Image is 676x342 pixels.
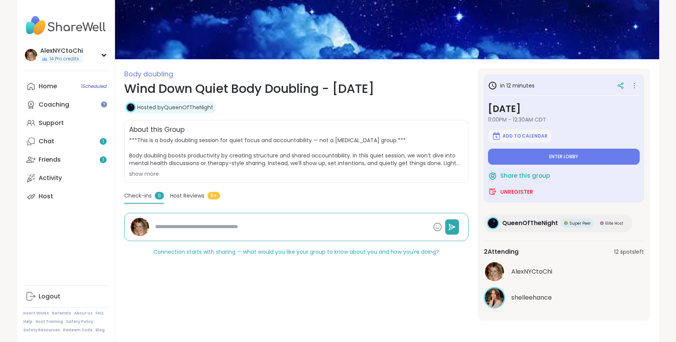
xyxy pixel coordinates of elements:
[102,157,104,163] span: 1
[153,248,439,256] span: Connection starts with sharing — what would you like your group to know about you and how you're ...
[488,116,640,123] span: 11:00PM - 12:30AM CDT
[39,119,64,127] div: Support
[101,101,107,107] iframe: Spotlight
[488,168,550,184] button: Share this group
[614,248,644,256] span: 12 spots left
[500,188,533,196] span: Unregister
[66,319,93,324] a: Safety Policy
[23,311,49,316] a: How It Works
[124,69,173,79] span: Body doubling
[39,137,54,146] div: Chat
[127,104,135,111] img: QueenOfTheNight
[23,169,109,187] a: Activity
[39,174,62,182] div: Activity
[488,81,535,90] h3: in 12 minutes
[124,192,152,200] span: Check-ins
[23,287,109,306] a: Logout
[23,151,109,169] a: Friends1
[488,102,640,116] h3: [DATE]
[39,192,53,201] div: Host
[124,79,468,98] h1: Wind Down Quiet Body Doubling - [DATE]
[23,327,60,333] a: Safety Resources
[23,319,32,324] a: Help
[81,83,107,89] span: 1 Scheduled
[129,170,464,178] div: show more
[63,327,92,333] a: Redeem Code
[39,100,69,109] div: Coaching
[488,184,533,200] button: Unregister
[131,218,149,236] img: AlexNYCtoChi
[488,149,640,165] button: Enter lobby
[492,131,501,141] img: ShareWell Logomark
[488,130,551,143] button: Add to Calendar
[23,96,109,114] a: Coaching
[484,287,644,308] a: shelleehanceshelleehance
[569,220,591,226] span: Super Peer
[23,77,109,96] a: Home1Scheduled
[484,214,632,232] a: QueenOfTheNightQueenOfTheNightSuper PeerSuper PeerElite HostElite Host
[23,12,109,39] img: ShareWell Nav Logo
[511,267,552,276] span: AlexNYCtoChi
[605,220,623,226] span: Elite Host
[564,221,568,225] img: Super Peer
[39,82,57,91] div: Home
[488,218,498,228] img: QueenOfTheNight
[600,221,604,225] img: Elite Host
[96,327,105,333] a: Blog
[502,219,558,228] span: QueenOfTheNight
[36,319,63,324] a: Host Training
[39,292,60,301] div: Logout
[102,138,104,145] span: 1
[500,172,550,180] span: Share this group
[39,156,61,164] div: Friends
[74,311,92,316] a: About Us
[23,132,109,151] a: Chat1
[511,293,552,302] span: shelleehance
[49,56,79,62] span: 14 Pro credits
[155,192,164,199] span: 0
[129,136,464,167] span: ***This is a body doubling session for quiet focus and accountability — not a [MEDICAL_DATA] grou...
[208,192,220,199] span: 5+
[96,311,104,316] a: FAQ
[488,171,497,180] img: ShareWell Logomark
[52,311,71,316] a: Referrals
[488,187,497,196] img: ShareWell Logomark
[549,154,578,160] span: Enter lobby
[484,261,644,282] a: AlexNYCtoChiAlexNYCtoChi
[137,104,213,111] a: Hosted byQueenOfTheNight
[23,114,109,132] a: Support
[485,262,504,281] img: AlexNYCtoChi
[129,125,185,135] h2: About this Group
[25,49,37,61] img: AlexNYCtoChi
[23,187,109,206] a: Host
[503,133,548,139] span: Add to Calendar
[485,288,504,307] img: shelleehance
[484,247,519,256] span: 2 Attending
[40,47,83,55] div: AlexNYCtoChi
[170,192,204,200] span: Host Reviews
